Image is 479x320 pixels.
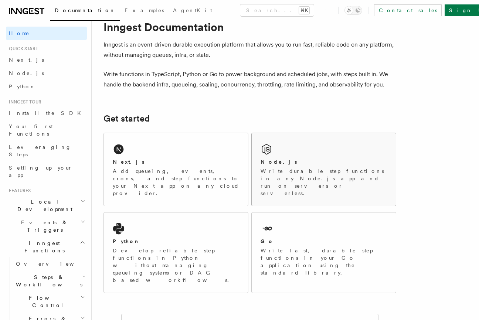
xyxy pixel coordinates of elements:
p: Inngest is an event-driven durable execution platform that allows you to run fast, reliable code ... [103,40,396,60]
p: Add queueing, events, crons, and step functions to your Next app on any cloud provider. [113,167,239,197]
span: Install the SDK [9,110,85,116]
span: Python [9,84,36,89]
a: Home [6,27,87,40]
button: Events & Triggers [6,216,87,236]
a: Next.js [6,53,87,67]
a: AgentKit [169,2,217,20]
span: Inngest tour [6,99,41,105]
button: Toggle dark mode [344,6,362,15]
h2: Go [261,238,274,245]
span: Your first Functions [9,123,53,137]
button: Local Development [6,195,87,216]
span: Features [6,188,31,194]
button: Steps & Workflows [13,270,87,291]
span: Overview [16,261,92,267]
a: Contact sales [374,4,442,16]
a: Documentation [50,2,120,21]
a: Examples [120,2,169,20]
p: Write durable step functions in any Node.js app and run on servers or serverless. [261,167,387,197]
p: Write functions in TypeScript, Python or Go to power background and scheduled jobs, with steps bu... [103,69,396,90]
h2: Node.js [261,158,297,166]
span: Leveraging Steps [9,144,71,157]
span: Inngest Functions [6,239,80,254]
span: Steps & Workflows [13,273,82,288]
span: AgentKit [173,7,212,13]
a: Install the SDK [6,106,87,120]
button: Flow Control [13,291,87,312]
h2: Next.js [113,158,145,166]
span: Local Development [6,198,81,213]
span: Flow Control [13,294,80,309]
span: Quick start [6,46,38,52]
span: Documentation [55,7,116,13]
a: Node.jsWrite durable step functions in any Node.js app and run on servers or serverless. [251,133,396,206]
span: Setting up your app [9,165,72,178]
a: Next.jsAdd queueing, events, crons, and step functions to your Next app on any cloud provider. [103,133,248,206]
a: PythonDevelop reliable step functions in Python without managing queueing systems or DAG based wo... [103,212,248,293]
h1: Inngest Documentation [103,20,396,34]
kbd: ⌘K [299,7,309,14]
span: Events & Triggers [6,219,81,234]
a: Leveraging Steps [6,140,87,161]
a: GoWrite fast, durable step functions in your Go application using the standard library. [251,212,396,293]
a: Python [6,80,87,93]
a: Get started [103,113,150,124]
a: Your first Functions [6,120,87,140]
a: Node.js [6,67,87,80]
span: Node.js [9,70,44,76]
button: Inngest Functions [6,236,87,257]
a: Overview [13,257,87,270]
p: Develop reliable step functions in Python without managing queueing systems or DAG based workflows. [113,247,239,284]
span: Next.js [9,57,44,63]
a: Setting up your app [6,161,87,182]
button: Search...⌘K [240,4,314,16]
p: Write fast, durable step functions in your Go application using the standard library. [261,247,387,276]
span: Examples [125,7,164,13]
h2: Python [113,238,140,245]
span: Home [9,30,30,37]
